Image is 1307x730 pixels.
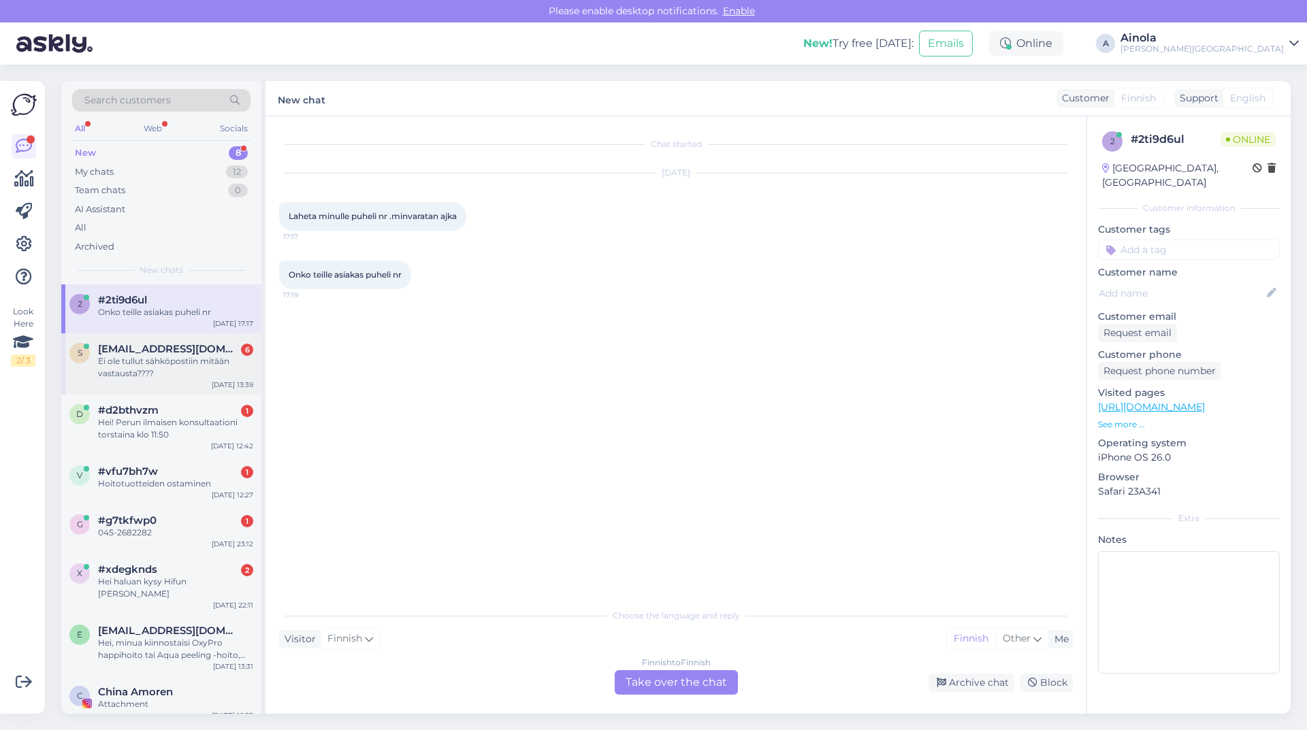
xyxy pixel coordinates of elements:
[77,470,82,480] span: v
[212,539,253,549] div: [DATE] 23:12
[1020,674,1073,692] div: Block
[98,294,147,306] span: #2ti9d6ul
[229,146,248,160] div: 8
[719,5,759,17] span: Enable
[1098,418,1280,431] p: See more ...
[212,710,253,720] div: [DATE] 16:53
[98,355,253,380] div: Ei ole tullut sähköpostiin mitään vastausta????
[78,299,82,309] span: 2
[803,37,833,50] b: New!
[1131,131,1221,148] div: # 2ti9d6ul
[84,93,171,107] span: Search customers
[98,514,157,527] span: #g7tkfwp0
[279,138,1073,150] div: Chat started
[98,343,240,355] span: semenius.ulla@gmail.com
[929,674,1014,692] div: Archive chat
[98,637,253,661] div: Hei, minua kiinnostaisi OxyPro happihoito tai Aqua peeling -hoito, ovatko ne akneiholle sopivia /...
[1098,202,1280,214] div: Customer information
[98,576,253,600] div: Hei haluan kysy Hifun [PERSON_NAME]
[98,478,253,490] div: Hoitotuotteiden ostaminen
[98,527,253,539] div: 045-2682282
[77,519,83,529] span: g
[989,31,1063,56] div: Online
[98,698,253,710] div: Attachment
[75,240,114,254] div: Archived
[75,203,125,216] div: AI Assistant
[98,686,173,698] span: China Amoren
[1098,222,1280,237] p: Customer tags
[77,691,83,701] span: C
[72,120,88,137] div: All
[1098,324,1177,342] div: Request email
[241,466,253,478] div: 1
[1098,484,1280,499] p: Safari 23A341
[213,318,253,329] div: [DATE] 17:17
[1098,362,1221,380] div: Request phone number
[279,167,1073,179] div: [DATE]
[11,354,35,367] div: 2 / 3
[289,211,457,221] span: Laheta minulle puheli nr .minvaratan ajka
[1098,436,1280,450] p: Operating system
[1174,91,1219,105] div: Support
[75,165,114,179] div: My chats
[11,305,35,367] div: Look Here
[1098,386,1280,400] p: Visited pages
[1003,632,1031,644] span: Other
[1230,91,1265,105] span: English
[1098,512,1280,525] div: Extra
[1056,91,1110,105] div: Customer
[615,670,738,695] div: Take over the chat
[212,380,253,390] div: [DATE] 13:39
[75,221,86,235] div: All
[1120,44,1284,54] div: [PERSON_NAME][GEOGRAPHIC_DATA]
[98,563,157,576] span: #xdegknds
[77,568,82,578] span: x
[98,465,158,478] span: #vfu7bh7w
[98,404,159,416] span: #d2bthvzm
[76,409,83,419] span: d
[241,344,253,356] div: 6
[11,92,37,118] img: Askly Logo
[213,600,253,610] div: [DATE] 22:11
[75,184,125,197] div: Team chats
[1098,450,1280,465] p: iPhone OS 26.0
[98,306,253,318] div: Onko teille asiakas puheli nr
[98,416,253,441] div: Hei! Perun ilmaisen konsultaationi torstaina klo 11:50
[1098,265,1280,280] p: Customer name
[1120,33,1299,54] a: Ainola[PERSON_NAME][GEOGRAPHIC_DATA]
[212,490,253,500] div: [DATE] 12:27
[1098,239,1280,260] input: Add a tag
[1098,310,1280,324] p: Customer email
[241,515,253,527] div: 1
[1098,470,1280,484] p: Browser
[279,632,316,646] div: Visitor
[226,165,248,179] div: 12
[327,631,362,646] span: Finnish
[947,629,995,649] div: Finnish
[211,441,253,451] div: [DATE] 12:42
[77,629,82,640] span: e
[1110,136,1115,146] span: 2
[1102,161,1253,190] div: [GEOGRAPHIC_DATA], [GEOGRAPHIC_DATA]
[919,31,973,56] button: Emails
[98,625,240,637] span: emmabrandstaka@gmail.com
[1121,91,1156,105] span: Finnish
[283,231,334,242] span: 17:17
[1049,632,1069,646] div: Me
[1099,286,1264,301] input: Add name
[217,120,251,137] div: Socials
[642,657,711,669] div: Finnish to Finnish
[241,564,253,576] div: 2
[213,661,253,671] div: [DATE] 13:31
[1096,34,1115,53] div: A
[228,184,248,197] div: 0
[803,35,914,52] div: Try free [DATE]:
[278,89,325,107] label: New chat
[1120,33,1284,44] div: Ainola
[1221,132,1276,147] span: Online
[283,290,334,300] span: 17:19
[279,610,1073,622] div: Choose the language and reply
[1098,348,1280,362] p: Customer phone
[75,146,96,160] div: New
[1098,533,1280,547] p: Notes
